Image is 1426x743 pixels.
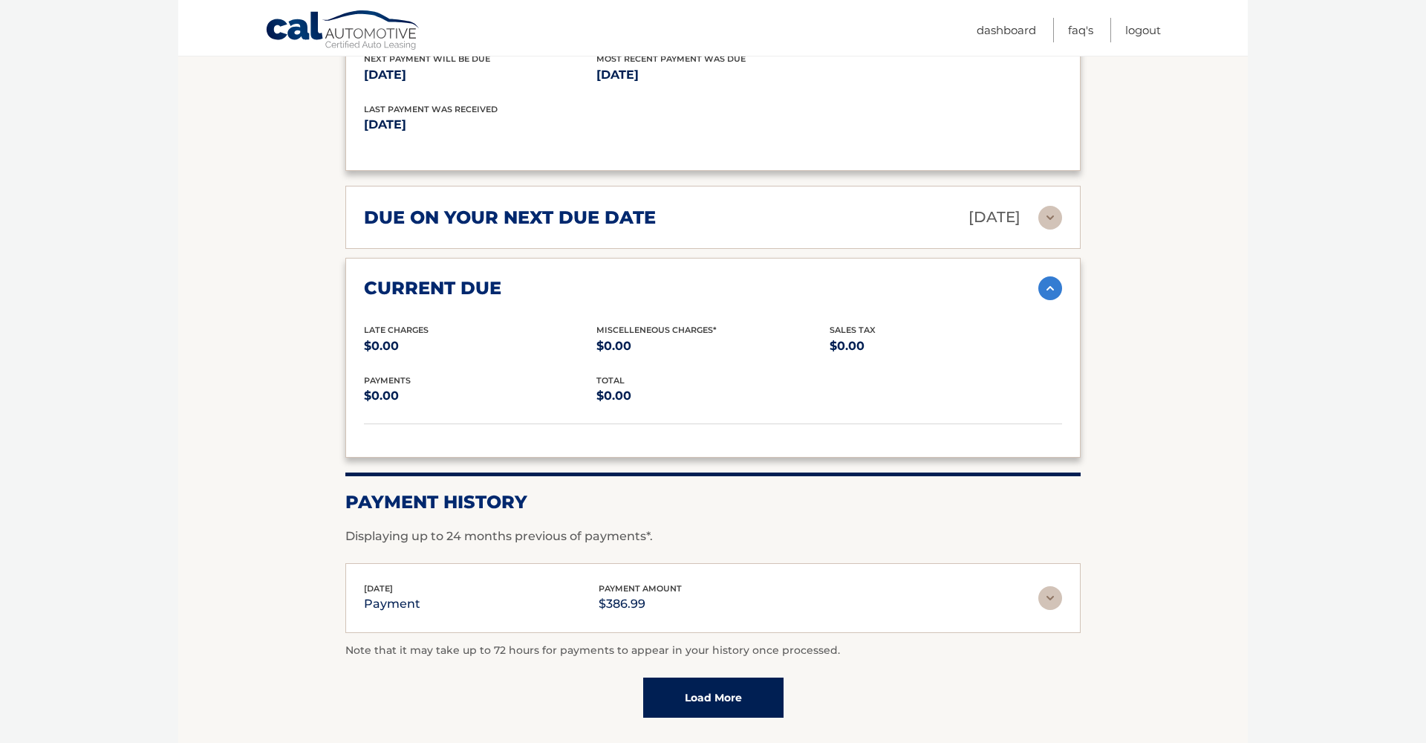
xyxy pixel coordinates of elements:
span: Late Charges [364,325,429,335]
span: Miscelleneous Charges* [596,325,717,335]
img: accordion-active.svg [1038,276,1062,300]
img: accordion-rest.svg [1038,206,1062,230]
p: payment [364,594,420,614]
span: payments [364,375,411,386]
p: $386.99 [599,594,682,614]
a: Dashboard [977,18,1036,42]
span: [DATE] [364,583,393,594]
p: [DATE] [364,114,713,135]
h2: current due [364,277,501,299]
p: [DATE] [596,65,829,85]
span: Sales Tax [830,325,876,335]
p: $0.00 [364,386,596,406]
p: $0.00 [830,336,1062,357]
p: [DATE] [968,204,1020,230]
span: Most Recent Payment Was Due [596,53,746,64]
a: Logout [1125,18,1161,42]
h2: Payment History [345,491,1081,513]
span: Next Payment will be due [364,53,490,64]
p: $0.00 [364,336,596,357]
h2: due on your next due date [364,207,656,229]
p: Displaying up to 24 months previous of payments*. [345,528,1081,545]
span: payment amount [599,583,682,594]
p: $0.00 [596,336,829,357]
p: Note that it may take up to 72 hours for payments to appear in your history once processed. [345,642,1081,660]
img: accordion-rest.svg [1038,586,1062,610]
a: Load More [643,678,784,718]
p: [DATE] [364,65,596,85]
p: $0.00 [596,386,829,406]
span: Last Payment was received [364,104,498,114]
a: FAQ's [1068,18,1093,42]
a: Cal Automotive [265,10,421,53]
span: total [596,375,625,386]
